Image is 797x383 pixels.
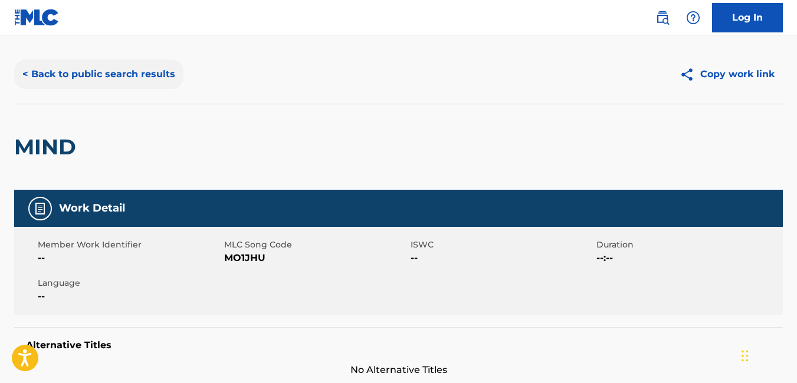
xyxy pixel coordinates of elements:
span: -- [38,251,221,265]
span: No Alternative Titles [14,363,783,377]
h2: MIND [14,134,82,160]
h5: Alternative Titles [26,339,771,351]
a: Log In [712,3,783,32]
button: < Back to public search results [14,60,183,89]
div: Drag [742,338,749,374]
a: Public Search [651,6,674,29]
img: MLC Logo [14,9,60,26]
span: Duration [596,239,780,251]
span: Language [38,277,221,289]
div: Help [681,6,705,29]
span: -- [411,251,594,265]
img: search [655,11,670,25]
span: ISWC [411,239,594,251]
span: --:-- [596,251,780,265]
span: MLC Song Code [224,239,408,251]
span: Member Work Identifier [38,239,221,251]
span: -- [38,289,221,303]
img: Work Detail [33,202,47,216]
iframe: Chat Widget [738,326,797,383]
img: Copy work link [680,67,700,82]
img: help [686,11,700,25]
span: MO1JHU [224,251,408,265]
h5: Work Detail [59,202,125,215]
button: Copy work link [671,60,783,89]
